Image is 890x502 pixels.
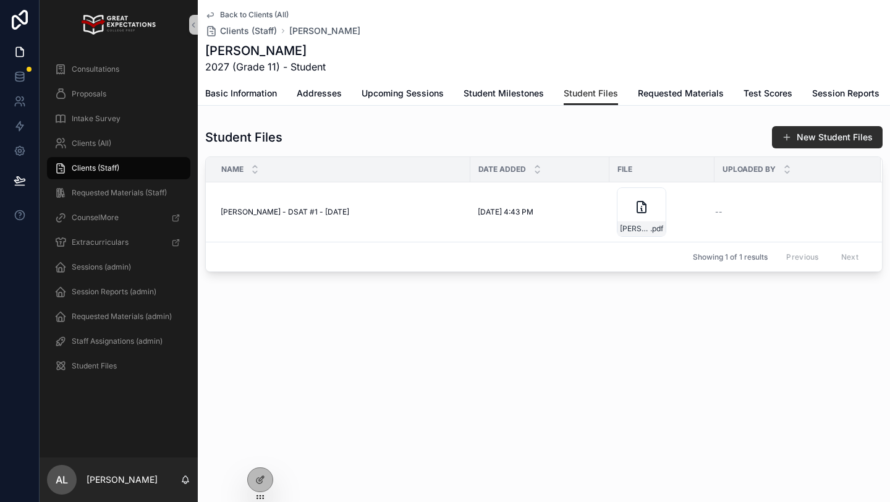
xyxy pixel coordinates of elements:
[620,224,650,234] span: [PERSON_NAME]---DSAT-#1---6.17.25
[72,64,119,74] span: Consultations
[40,49,198,393] div: scrollable content
[205,10,289,20] a: Back to Clients (All)
[772,126,883,148] button: New Student Files
[47,157,190,179] a: Clients (Staff)
[205,42,326,59] h1: [PERSON_NAME]
[47,281,190,303] a: Session Reports (admin)
[205,25,277,37] a: Clients (Staff)
[564,82,618,106] a: Student Files
[362,87,444,100] span: Upcoming Sessions
[205,59,326,74] span: 2027 (Grade 11) - Student
[617,187,707,237] a: [PERSON_NAME]---DSAT-#1---6.17.25.pdf
[56,472,68,487] span: AL
[47,256,190,278] a: Sessions (admin)
[87,474,158,486] p: [PERSON_NAME]
[289,25,360,37] a: [PERSON_NAME]
[47,182,190,204] a: Requested Materials (Staff)
[723,164,776,174] span: Uploaded By
[72,262,131,272] span: Sessions (admin)
[812,82,879,107] a: Session Reports
[478,164,526,174] span: Date Added
[72,361,117,371] span: Student Files
[297,82,342,107] a: Addresses
[47,108,190,130] a: Intake Survey
[72,89,106,99] span: Proposals
[72,163,119,173] span: Clients (Staff)
[221,207,349,217] span: [PERSON_NAME] - DSAT #1 - [DATE]
[47,231,190,253] a: Extracurriculars
[564,87,618,100] span: Student Files
[47,58,190,80] a: Consultations
[744,87,792,100] span: Test Scores
[205,129,282,146] h1: Student Files
[72,312,172,321] span: Requested Materials (admin)
[82,15,155,35] img: App logo
[638,82,724,107] a: Requested Materials
[638,87,724,100] span: Requested Materials
[72,237,129,247] span: Extracurriculars
[72,114,121,124] span: Intake Survey
[478,207,533,217] span: [DATE] 4:43 PM
[464,82,544,107] a: Student Milestones
[220,25,277,37] span: Clients (Staff)
[47,305,190,328] a: Requested Materials (admin)
[47,83,190,105] a: Proposals
[205,82,277,107] a: Basic Information
[715,207,723,217] span: --
[464,87,544,100] span: Student Milestones
[47,206,190,229] a: CounselMore
[362,82,444,107] a: Upcoming Sessions
[47,355,190,377] a: Student Files
[220,10,289,20] span: Back to Clients (All)
[72,138,111,148] span: Clients (All)
[47,132,190,155] a: Clients (All)
[72,336,163,346] span: Staff Assignations (admin)
[650,224,663,234] span: .pdf
[72,188,167,198] span: Requested Materials (Staff)
[812,87,879,100] span: Session Reports
[297,87,342,100] span: Addresses
[693,252,768,262] span: Showing 1 of 1 results
[715,207,866,217] a: --
[744,82,792,107] a: Test Scores
[617,164,632,174] span: File
[72,287,156,297] span: Session Reports (admin)
[72,213,119,223] span: CounselMore
[47,330,190,352] a: Staff Assignations (admin)
[478,207,602,217] a: [DATE] 4:43 PM
[221,207,463,217] a: [PERSON_NAME] - DSAT #1 - [DATE]
[205,87,277,100] span: Basic Information
[221,164,244,174] span: Name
